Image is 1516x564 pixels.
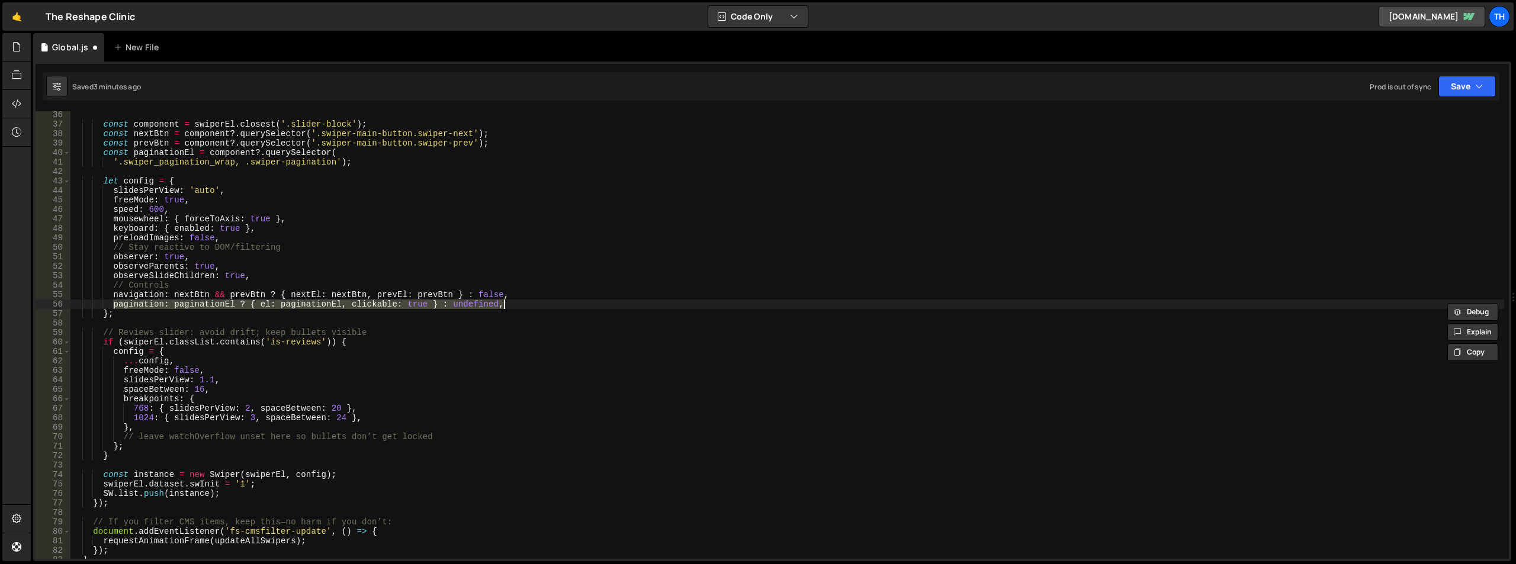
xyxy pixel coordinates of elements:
[36,356,70,366] div: 62
[1447,303,1498,321] button: Debug
[36,252,70,262] div: 51
[1370,82,1431,92] div: Prod is out of sync
[1447,323,1498,341] button: Explain
[36,281,70,290] div: 54
[36,243,70,252] div: 50
[46,9,135,24] div: The Reshape Clinic
[1489,6,1510,27] a: Th
[72,82,141,92] div: Saved
[52,41,88,53] div: Global.js
[36,233,70,243] div: 49
[36,451,70,460] div: 72
[36,366,70,375] div: 63
[36,110,70,120] div: 36
[1379,6,1485,27] a: [DOMAIN_NAME]
[36,470,70,479] div: 74
[36,527,70,536] div: 80
[36,148,70,157] div: 40
[36,375,70,385] div: 64
[36,546,70,555] div: 82
[36,186,70,195] div: 44
[36,489,70,498] div: 76
[36,479,70,489] div: 75
[36,309,70,318] div: 57
[36,205,70,214] div: 46
[36,120,70,129] div: 37
[36,517,70,527] div: 79
[36,176,70,186] div: 43
[36,432,70,441] div: 70
[36,347,70,356] div: 61
[36,460,70,470] div: 73
[94,82,141,92] div: 3 minutes ago
[36,157,70,167] div: 41
[36,328,70,337] div: 59
[36,195,70,205] div: 45
[36,508,70,517] div: 78
[36,441,70,451] div: 71
[36,404,70,413] div: 67
[36,224,70,233] div: 48
[36,385,70,394] div: 65
[36,299,70,309] div: 56
[36,337,70,347] div: 60
[36,138,70,148] div: 39
[36,262,70,271] div: 52
[1447,343,1498,361] button: Copy
[36,271,70,281] div: 53
[36,536,70,546] div: 81
[36,423,70,432] div: 69
[2,2,31,31] a: 🤙
[36,129,70,138] div: 38
[36,290,70,299] div: 55
[708,6,808,27] button: Code Only
[36,394,70,404] div: 66
[36,214,70,224] div: 47
[36,413,70,423] div: 68
[36,318,70,328] div: 58
[114,41,163,53] div: New File
[36,498,70,508] div: 77
[36,167,70,176] div: 42
[1438,76,1496,97] button: Save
